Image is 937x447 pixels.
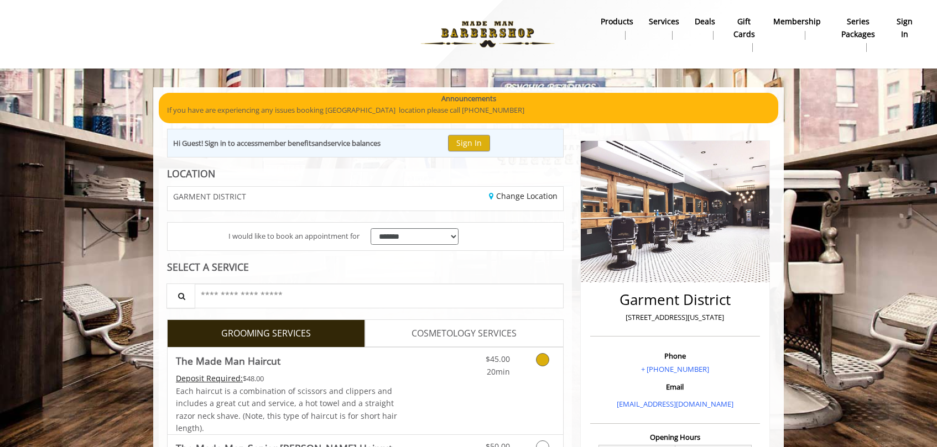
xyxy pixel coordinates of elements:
h3: Opening Hours [590,433,760,441]
b: gift cards [731,15,758,40]
b: Services [649,15,679,28]
a: MembershipMembership [766,14,829,43]
b: service balances [327,138,381,148]
b: LOCATION [167,167,215,180]
a: Series packagesSeries packages [829,14,888,55]
span: This service needs some Advance to be paid before we block your appointment [176,373,243,383]
b: sign in [896,15,913,40]
span: Each haircut is a combination of scissors and clippers and includes a great cut and service, a ho... [176,386,397,433]
b: Announcements [441,93,496,104]
div: $48.00 [176,372,398,385]
b: products [601,15,633,28]
b: member benefits [258,138,315,148]
span: $45.00 [486,354,510,364]
div: Hi Guest! Sign in to access and [173,138,381,149]
b: The Made Man Haircut [176,353,280,369]
span: I would like to book an appointment for [228,230,360,242]
b: Deals [695,15,715,28]
span: GROOMING SERVICES [221,327,311,341]
button: Sign In [448,135,490,151]
img: Made Man Barbershop logo [412,4,564,65]
span: COSMETOLOGY SERVICES [412,327,517,341]
p: If you have are experiencing any issues booking [GEOGRAPHIC_DATA] location please call [PHONE_NUM... [167,104,770,116]
h3: Email [593,383,757,391]
b: Membership [773,15,821,28]
a: Gift cardsgift cards [723,14,766,55]
a: Change Location [489,191,558,201]
b: Series packages [836,15,881,40]
a: ServicesServices [641,14,687,43]
a: DealsDeals [687,14,723,43]
div: SELECT A SERVICE [167,262,564,272]
span: 20min [487,366,510,377]
a: + [PHONE_NUMBER] [641,364,709,374]
h2: Garment District [593,292,757,308]
a: Productsproducts [593,14,641,43]
button: Service Search [166,283,195,308]
a: [EMAIL_ADDRESS][DOMAIN_NAME] [617,399,733,409]
span: GARMENT DISTRICT [173,192,246,201]
a: sign insign in [888,14,921,43]
p: [STREET_ADDRESS][US_STATE] [593,312,757,323]
h3: Phone [593,352,757,360]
